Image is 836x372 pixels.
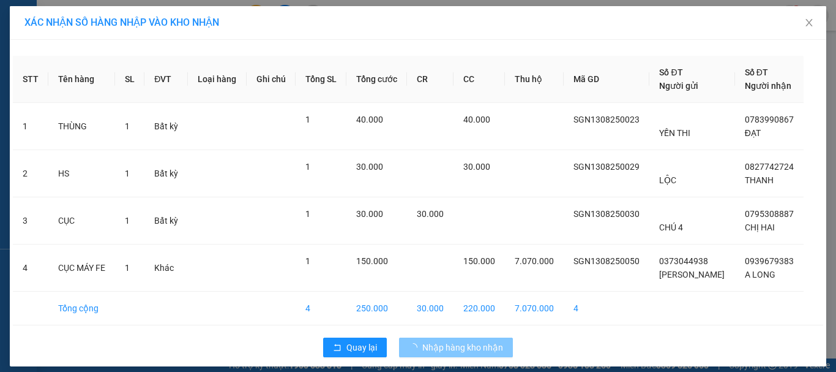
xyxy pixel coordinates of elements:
[659,256,708,266] span: 0373044938
[144,56,188,103] th: ĐVT
[48,56,115,103] th: Tên hàng
[13,245,48,292] td: 4
[453,292,505,325] td: 220.000
[80,12,109,25] span: Nhận:
[346,341,377,354] span: Quay lại
[333,343,341,353] span: rollback
[422,341,503,354] span: Nhập hàng kho nhận
[13,56,48,103] th: STT
[573,209,640,219] span: SGN1308250030
[417,209,444,219] span: 30.000
[356,209,383,219] span: 30.000
[144,150,188,197] td: Bất kỳ
[505,56,564,103] th: Thu hộ
[515,256,554,266] span: 7.070.000
[564,292,649,325] td: 4
[113,85,130,102] span: SL
[573,162,640,172] span: SGN1308250029
[80,10,178,25] div: Trà Vinh
[564,56,649,103] th: Mã GD
[745,256,794,266] span: 0939679383
[144,103,188,150] td: Bất kỳ
[48,103,115,150] td: THÙNG
[125,263,130,273] span: 1
[745,67,768,77] span: Số ĐT
[10,12,29,25] span: Gửi:
[745,81,791,91] span: Người nhận
[296,292,346,325] td: 4
[399,338,513,357] button: Nhập hàng kho nhận
[346,292,407,325] td: 250.000
[356,115,383,124] span: 40.000
[13,150,48,197] td: 2
[573,256,640,266] span: SGN1308250050
[453,56,505,103] th: CC
[10,86,178,102] div: Tên hàng: BỊCH ( : 1 )
[407,292,453,325] td: 30.000
[659,81,698,91] span: Người gửi
[346,56,407,103] th: Tổng cước
[80,40,178,57] div: 0388184823
[659,175,676,185] span: LỘC
[24,17,219,28] span: XÁC NHẬN SỐ HÀNG NHẬP VÀO KHO NHẬN
[144,197,188,245] td: Bất kỳ
[305,256,310,266] span: 1
[505,292,564,325] td: 7.070.000
[659,67,682,77] span: Số ĐT
[13,103,48,150] td: 1
[48,150,115,197] td: HS
[247,56,296,103] th: Ghi chú
[407,56,453,103] th: CR
[188,56,246,103] th: Loại hàng
[125,121,130,131] span: 1
[9,66,28,78] span: CR :
[115,56,144,103] th: SL
[48,197,115,245] td: CỤC
[10,10,71,40] div: Duyên Hải
[13,197,48,245] td: 3
[305,162,310,172] span: 1
[463,115,490,124] span: 40.000
[323,338,387,357] button: rollbackQuay lại
[659,222,683,232] span: CHÚ 4
[356,162,383,172] span: 30.000
[804,18,814,28] span: close
[745,222,775,232] span: CHỊ HAI
[9,64,73,79] div: 20.000
[573,115,640,124] span: SGN1308250023
[745,162,794,172] span: 0827742724
[125,216,130,226] span: 1
[745,270,775,279] span: A LONG
[792,6,826,40] button: Close
[125,169,130,178] span: 1
[305,209,310,219] span: 1
[296,56,346,103] th: Tổng SL
[745,115,794,124] span: 0783990867
[48,292,115,325] td: Tổng cộng
[659,128,690,138] span: YẾN THI
[48,245,115,292] td: CỤC MÁY FE
[463,256,495,266] span: 150.000
[144,245,188,292] td: Khác
[80,25,178,40] div: ÂN
[409,343,422,352] span: loading
[745,175,774,185] span: THANH
[356,256,388,266] span: 150.000
[305,115,310,124] span: 1
[463,162,490,172] span: 30.000
[659,270,725,279] span: [PERSON_NAME]
[745,209,794,219] span: 0795308887
[745,128,761,138] span: ĐẠT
